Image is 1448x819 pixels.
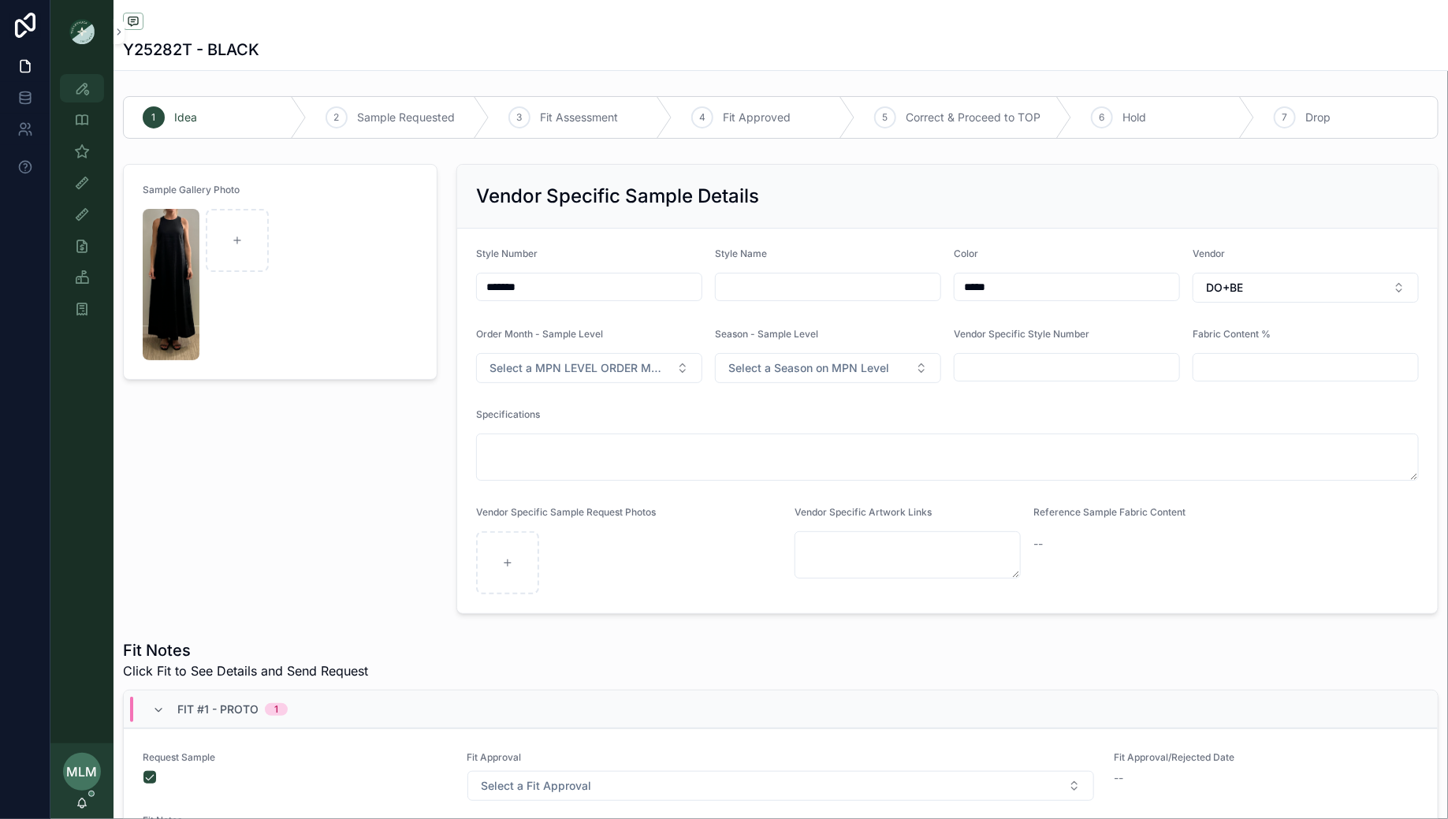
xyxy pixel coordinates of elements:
[174,110,197,125] span: Idea
[143,184,240,195] span: Sample Gallery Photo
[1206,280,1243,296] span: DO+BE
[728,360,889,376] span: Select a Season on MPN Level
[795,506,932,518] span: Vendor Specific Artwork Links
[1305,110,1331,125] span: Drop
[123,39,259,61] h1: Y25282T - BLACK
[1193,273,1419,303] button: Select Button
[1282,111,1288,124] span: 7
[715,328,818,340] span: Season - Sample Level
[334,111,340,124] span: 2
[476,408,540,420] span: Specifications
[476,353,702,383] button: Select Button
[467,771,1095,801] button: Select Button
[540,110,618,125] span: Fit Assessment
[699,111,705,124] span: 4
[123,639,368,661] h1: Fit Notes
[143,751,448,764] span: Request Sample
[481,778,591,794] span: Select a Fit Approval
[1193,248,1225,259] span: Vendor
[476,248,538,259] span: Style Number
[476,184,759,209] h2: Vendor Specific Sample Details
[1193,328,1271,340] span: Fabric Content %
[152,111,156,124] span: 1
[1033,506,1186,518] span: Reference Sample Fabric Content
[467,751,1096,764] span: Fit Approval
[723,110,791,125] span: Fit Approved
[715,353,941,383] button: Select Button
[69,19,95,44] img: App logo
[906,110,1040,125] span: Correct & Proceed to TOP
[1033,536,1043,552] span: --
[489,360,670,376] span: Select a MPN LEVEL ORDER MONTH
[476,328,603,340] span: Order Month - Sample Level
[954,248,978,259] span: Color
[1114,751,1419,764] span: Fit Approval/Rejected Date
[1122,110,1146,125] span: Hold
[357,110,455,125] span: Sample Requested
[123,661,368,680] span: Click Fit to See Details and Send Request
[177,702,259,717] span: Fit #1 - Proto
[883,111,888,124] span: 5
[517,111,523,124] span: 3
[274,703,278,716] div: 1
[715,248,767,259] span: Style Name
[1100,111,1105,124] span: 6
[143,209,199,360] img: Screenshot-2025-08-28-at-2.47.06-PM.png
[1114,770,1123,786] span: --
[476,506,656,518] span: Vendor Specific Sample Request Photos
[67,762,98,781] span: MLM
[50,63,114,344] div: scrollable content
[954,328,1089,340] span: Vendor Specific Style Number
